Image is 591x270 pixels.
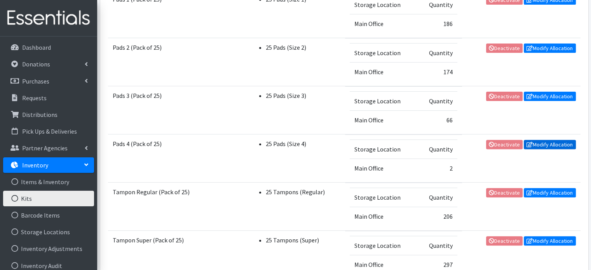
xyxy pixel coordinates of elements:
[22,111,58,118] p: Distributions
[417,43,457,62] td: Quantity
[417,62,457,81] td: 174
[108,134,249,183] td: Pads 4 (Pack of 25)
[524,236,576,246] a: Modify Allocation
[3,5,94,31] img: HumanEssentials
[3,40,94,55] a: Dashboard
[350,139,417,159] td: Storage Location
[417,14,457,33] td: 186
[417,91,457,110] td: Quantity
[417,207,457,226] td: 206
[524,44,576,53] a: Modify Allocation
[524,92,576,101] a: Modify Allocation
[266,235,341,245] li: 25 Tampons (Super)
[350,110,417,129] td: Main Office
[108,38,249,86] td: Pads 2 (Pack of 25)
[3,191,94,206] a: Kits
[350,62,417,81] td: Main Office
[22,94,47,102] p: Requests
[3,56,94,72] a: Donations
[266,139,341,148] li: 25 Pads (Size 4)
[266,43,341,52] li: 25 Pads (Size 2)
[3,241,94,256] a: Inventory Adjustments
[524,188,576,197] a: Modify Allocation
[22,161,48,169] p: Inventory
[350,188,417,207] td: Storage Location
[22,77,49,85] p: Purchases
[350,91,417,110] td: Storage Location
[22,144,68,152] p: Partner Agencies
[22,44,51,51] p: Dashboard
[266,91,341,100] li: 25 Pads (Size 3)
[417,188,457,207] td: Quantity
[350,159,417,178] td: Main Office
[3,124,94,139] a: Pick Ups & Deliveries
[417,110,457,129] td: 66
[417,236,457,255] td: Quantity
[3,73,94,89] a: Purchases
[3,157,94,173] a: Inventory
[350,207,417,226] td: Main Office
[417,159,457,178] td: 2
[266,187,341,197] li: 25 Tampons (Regular)
[350,14,417,33] td: Main Office
[22,127,77,135] p: Pick Ups & Deliveries
[350,43,417,62] td: Storage Location
[350,236,417,255] td: Storage Location
[3,174,94,190] a: Items & Inventory
[3,224,94,240] a: Storage Locations
[3,90,94,106] a: Requests
[108,183,249,231] td: Tampon Regular (Pack of 25)
[417,139,457,159] td: Quantity
[524,140,576,149] a: Modify Allocation
[3,207,94,223] a: Barcode Items
[108,86,249,134] td: Pads 3 (Pack of 25)
[3,140,94,156] a: Partner Agencies
[22,60,50,68] p: Donations
[3,107,94,122] a: Distributions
